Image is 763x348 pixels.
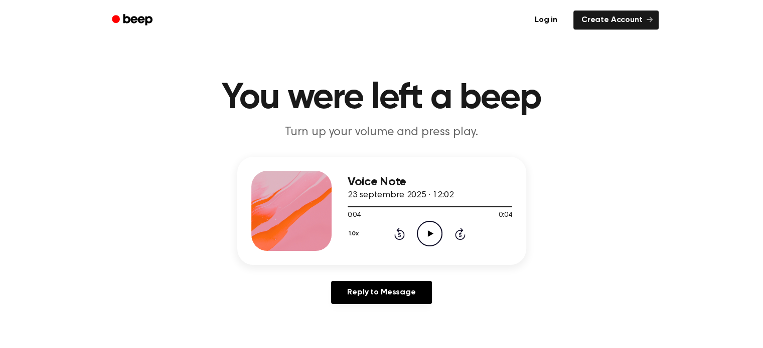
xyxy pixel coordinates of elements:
span: 0:04 [499,210,512,221]
h3: Voice Note [348,175,512,189]
a: Reply to Message [331,281,431,304]
p: Turn up your volume and press play. [189,124,574,141]
a: Log in [525,9,567,32]
a: Beep [105,11,162,30]
button: 1.0x [348,225,363,242]
a: Create Account [573,11,659,30]
span: 23 septembre 2025 · 12:02 [348,191,454,200]
h1: You were left a beep [125,80,639,116]
span: 0:04 [348,210,361,221]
